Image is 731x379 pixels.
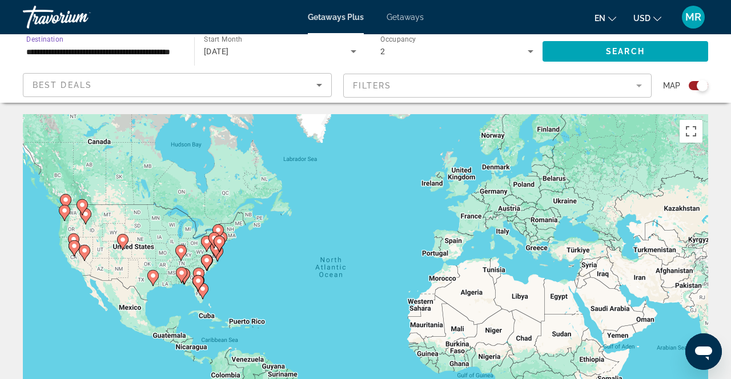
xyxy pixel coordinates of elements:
[595,14,605,23] span: en
[343,73,652,98] button: Filter
[33,78,322,92] mat-select: Sort by
[308,13,364,22] a: Getaways Plus
[633,14,650,23] span: USD
[380,35,416,43] span: Occupancy
[387,13,424,22] a: Getaways
[204,47,229,56] span: [DATE]
[595,10,616,26] button: Change language
[543,41,708,62] button: Search
[606,47,645,56] span: Search
[633,10,661,26] button: Change currency
[678,5,708,29] button: User Menu
[685,333,722,370] iframe: Button to launch messaging window
[204,35,242,43] span: Start Month
[380,47,385,56] span: 2
[663,78,680,94] span: Map
[685,11,701,23] span: MR
[33,80,92,90] span: Best Deals
[26,35,63,43] span: Destination
[23,2,137,32] a: Travorium
[680,120,702,143] button: Toggle fullscreen view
